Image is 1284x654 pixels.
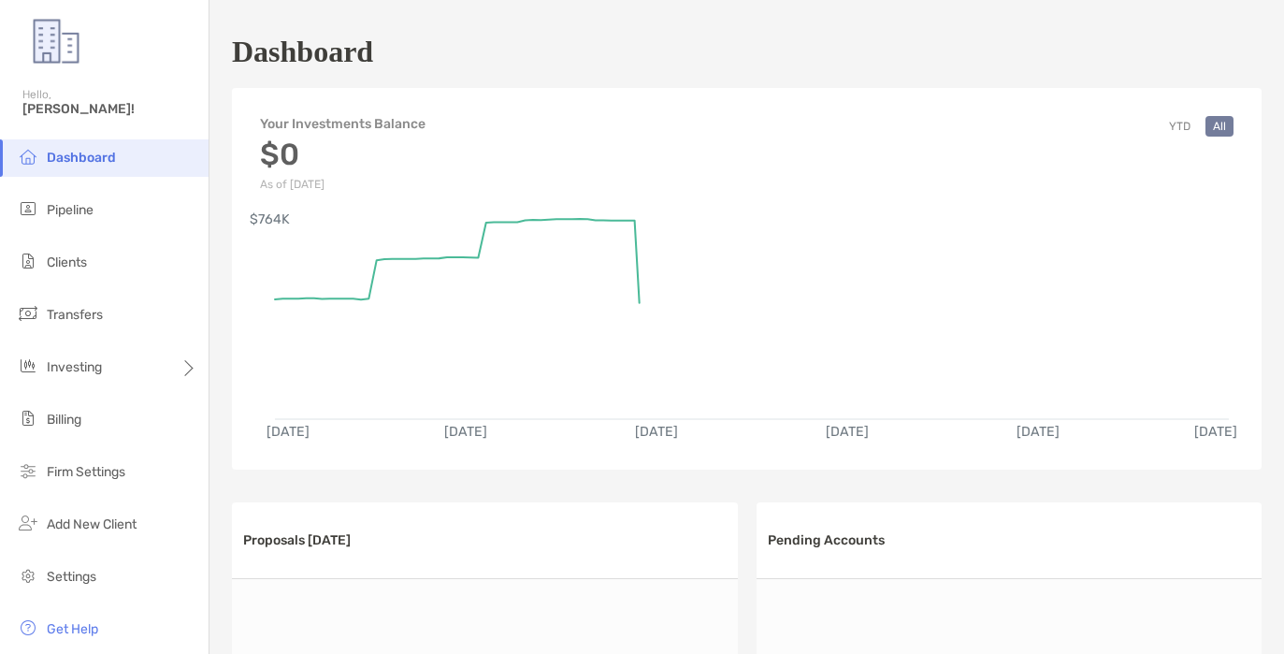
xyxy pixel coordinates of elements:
[22,101,197,117] span: [PERSON_NAME]!
[47,464,125,480] span: Firm Settings
[47,150,116,166] span: Dashboard
[47,307,103,323] span: Transfers
[826,424,869,440] text: [DATE]
[17,197,39,220] img: pipeline icon
[232,35,373,69] h1: Dashboard
[17,617,39,639] img: get-help icon
[444,424,487,440] text: [DATE]
[260,178,426,191] p: As of [DATE]
[17,250,39,272] img: clients icon
[17,145,39,167] img: dashboard icon
[17,564,39,587] img: settings icon
[768,532,885,548] h3: Pending Accounts
[1205,116,1234,137] button: All
[1017,424,1060,440] text: [DATE]
[1161,116,1198,137] button: YTD
[17,355,39,377] img: investing icon
[47,254,87,270] span: Clients
[17,302,39,325] img: transfers icon
[17,512,39,534] img: add_new_client icon
[47,412,81,428] span: Billing
[1194,424,1237,440] text: [DATE]
[47,516,137,532] span: Add New Client
[47,359,102,375] span: Investing
[260,137,426,172] h3: $0
[47,621,98,637] span: Get Help
[17,407,39,429] img: billing icon
[260,116,426,132] h4: Your Investments Balance
[47,569,96,585] span: Settings
[47,202,94,218] span: Pipeline
[267,424,310,440] text: [DATE]
[635,424,678,440] text: [DATE]
[250,211,290,227] text: $764K
[17,459,39,482] img: firm-settings icon
[22,7,90,75] img: Zoe Logo
[243,532,351,548] h3: Proposals [DATE]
